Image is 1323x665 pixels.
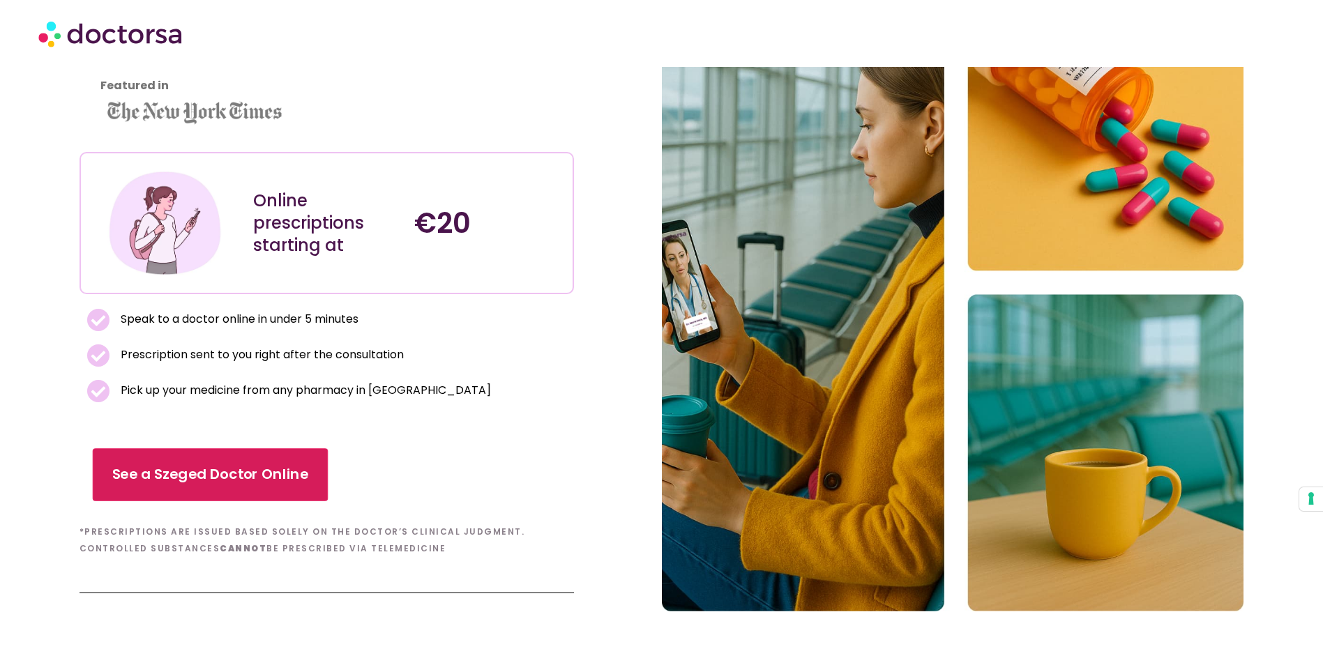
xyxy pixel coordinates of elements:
[86,66,567,83] iframe: Customer reviews powered by Trustpilot
[100,77,169,93] strong: Featured in
[253,190,401,257] div: Online prescriptions starting at
[220,542,266,554] b: cannot
[117,381,491,400] span: Pick up your medicine from any pharmacy in [GEOGRAPHIC_DATA]
[80,523,574,557] h6: *Prescriptions are issued based solely on the doctor’s clinical judgment. Controlled substances b...
[112,465,308,485] span: See a Szeged Doctor Online
[1299,487,1323,511] button: Your consent preferences for tracking technologies
[106,164,224,282] img: Illustration depicting a young woman in a casual outfit, engaged with her smartphone. She has a p...
[414,206,562,240] h4: €20
[93,448,328,501] a: See a Szeged Doctor Online
[117,345,404,365] span: Prescription sent to you right after the consultation
[117,309,358,329] span: Speak to a doctor online in under 5 minutes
